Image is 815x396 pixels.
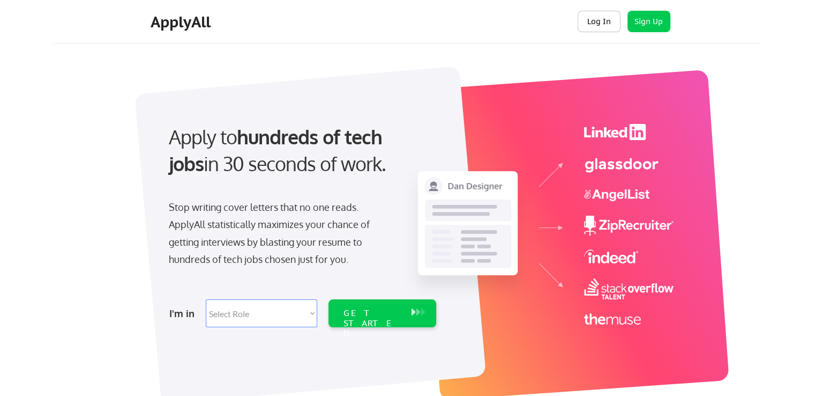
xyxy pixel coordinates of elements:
strong: hundreds of tech jobs [169,124,387,175]
button: Log In [578,11,620,32]
button: Sign Up [627,11,670,32]
div: ApplyAll [151,13,214,31]
div: Stop writing cover letters that no one reads. ApplyAll statistically maximizes your chance of get... [169,199,389,268]
div: GET STARTED [343,308,401,339]
div: Apply to in 30 seconds of work. [169,123,432,178]
div: I'm in [169,305,199,322]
